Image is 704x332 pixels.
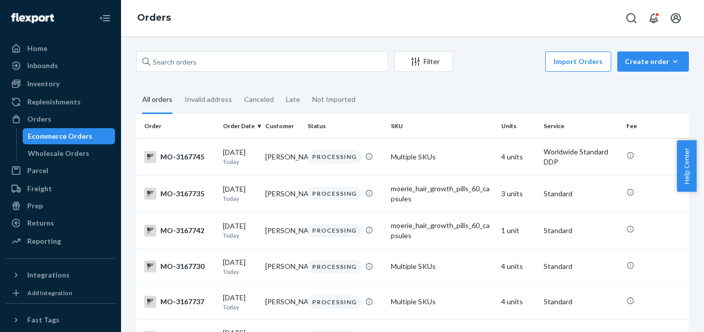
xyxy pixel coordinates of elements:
[544,189,618,199] p: Standard
[6,111,115,127] a: Orders
[185,86,232,113] div: Invalid address
[391,184,493,204] div: moerie_hair_growth_pills_60_capsules
[27,201,43,211] div: Prep
[223,303,257,311] p: Today
[622,114,689,138] th: Fee
[6,58,115,74] a: Inbounds
[136,114,219,138] th: Order
[265,122,300,130] div: Customer
[27,315,60,325] div: Fast Tags
[223,147,257,166] div: [DATE]
[387,284,497,319] td: Multiple SKUs
[23,145,115,161] a: Wholesale Orders
[540,114,622,138] th: Service
[27,114,51,124] div: Orders
[286,86,300,113] div: Late
[28,131,92,141] div: Ecommerce Orders
[308,224,361,237] div: PROCESSING
[261,212,304,249] td: [PERSON_NAME]
[6,198,115,214] a: Prep
[23,128,115,144] a: Ecommerce Orders
[6,181,115,197] a: Freight
[308,187,361,200] div: PROCESSING
[395,57,452,67] div: Filter
[312,86,356,113] div: Not Imported
[545,51,611,72] button: Import Orders
[27,289,72,297] div: Add Integration
[621,8,641,28] button: Open Search Box
[308,295,361,309] div: PROCESSING
[6,94,115,110] a: Replenishments
[308,150,361,163] div: PROCESSING
[6,287,115,299] a: Add Integration
[6,267,115,283] button: Integrations
[144,188,215,200] div: MO-3167735
[544,147,618,167] p: Worldwide Standard DDP
[137,12,171,23] a: Orders
[677,140,696,192] button: Help Center
[144,151,215,163] div: MO-3167745
[308,260,361,273] div: PROCESSING
[497,284,540,319] td: 4 units
[129,4,179,33] ol: breadcrumbs
[144,296,215,308] div: MO-3167737
[223,184,257,203] div: [DATE]
[387,114,497,138] th: SKU
[27,165,48,176] div: Parcel
[497,212,540,249] td: 1 unit
[617,51,689,72] button: Create order
[6,312,115,328] button: Fast Tags
[261,249,304,284] td: [PERSON_NAME]
[544,297,618,307] p: Standard
[223,257,257,276] div: [DATE]
[6,162,115,179] a: Parcel
[261,284,304,319] td: [PERSON_NAME]
[244,86,274,113] div: Canceled
[544,226,618,236] p: Standard
[544,261,618,271] p: Standard
[144,225,215,237] div: MO-3167742
[261,138,304,175] td: [PERSON_NAME]
[136,51,388,72] input: Search orders
[223,194,257,203] p: Today
[11,13,54,23] img: Flexport logo
[625,57,681,67] div: Create order
[27,270,70,280] div: Integrations
[219,114,261,138] th: Order Date
[27,79,60,89] div: Inventory
[144,260,215,272] div: MO-3167730
[223,157,257,166] p: Today
[223,267,257,276] p: Today
[387,249,497,284] td: Multiple SKUs
[95,8,115,28] button: Close Navigation
[28,148,89,158] div: Wholesale Orders
[142,86,172,114] div: All orders
[394,51,453,72] button: Filter
[6,215,115,231] a: Returns
[223,221,257,240] div: [DATE]
[27,218,54,228] div: Returns
[387,138,497,175] td: Multiple SKUs
[497,175,540,212] td: 3 units
[27,61,58,71] div: Inbounds
[27,184,52,194] div: Freight
[643,8,664,28] button: Open notifications
[27,236,61,246] div: Reporting
[497,138,540,175] td: 4 units
[6,40,115,57] a: Home
[27,97,81,107] div: Replenishments
[666,8,686,28] button: Open account menu
[391,220,493,241] div: moerie_hair_growth_pills_60_capsules
[497,249,540,284] td: 4 units
[261,175,304,212] td: [PERSON_NAME]
[497,114,540,138] th: Units
[6,76,115,92] a: Inventory
[223,231,257,240] p: Today
[6,233,115,249] a: Reporting
[223,293,257,311] div: [DATE]
[304,114,386,138] th: Status
[27,43,47,53] div: Home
